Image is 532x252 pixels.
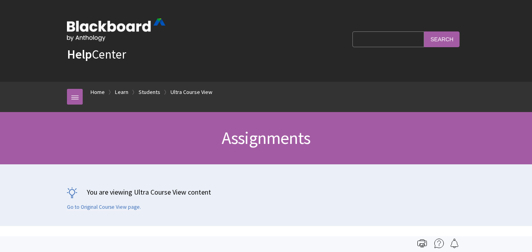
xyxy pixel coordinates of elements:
span: Assignments [222,127,310,149]
img: More help [434,239,444,248]
a: Learn [115,87,128,97]
p: You are viewing Ultra Course View content [67,187,465,197]
a: Students [139,87,160,97]
strong: Help [67,46,92,62]
a: Home [91,87,105,97]
img: Print [417,239,427,248]
input: Search [424,31,460,47]
img: Blackboard by Anthology [67,18,165,41]
a: HelpCenter [67,46,126,62]
a: Go to Original Course View page. [67,204,141,211]
a: Ultra Course View [171,87,212,97]
img: Follow this page [450,239,459,248]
